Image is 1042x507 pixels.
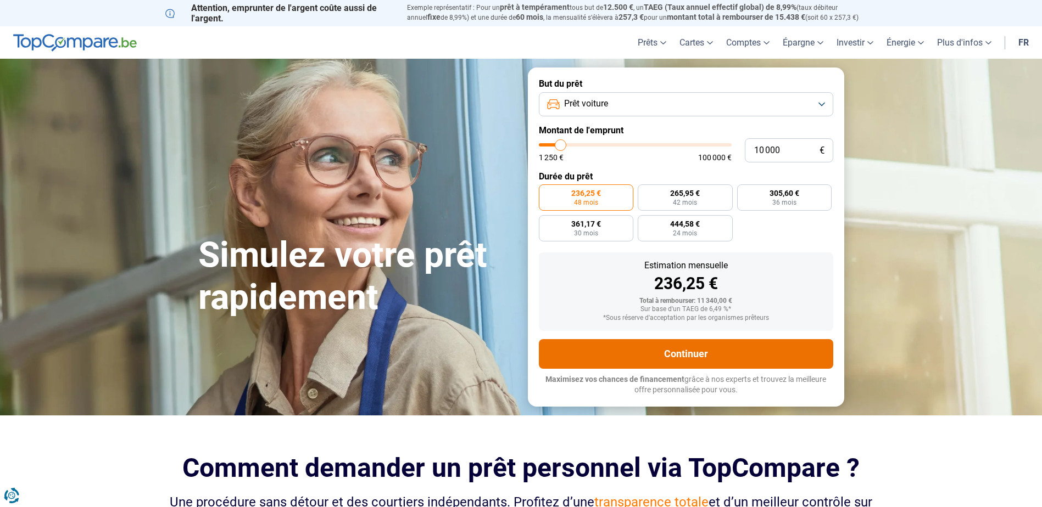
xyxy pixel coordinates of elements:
[539,154,564,161] span: 1 250 €
[776,26,830,59] a: Épargne
[670,189,700,197] span: 265,95 €
[539,171,833,182] label: Durée du prêt
[548,261,824,270] div: Estimation mensuelle
[165,3,394,24] p: Attention, emprunter de l'argent coûte aussi de l'argent.
[165,453,877,483] h2: Comment demander un prêt personnel via TopCompare ?
[545,375,684,384] span: Maximisez vos chances de financement
[539,339,833,369] button: Continuer
[930,26,998,59] a: Plus d'infos
[548,306,824,313] div: Sur base d'un TAEG de 6,49 %*
[772,199,796,206] span: 36 mois
[548,314,824,322] div: *Sous réserve d'acceptation par les organismes prêteurs
[820,146,824,155] span: €
[673,230,697,236] span: 24 mois
[539,374,833,396] p: grâce à nos experts et trouvez la meilleure offre personnalisée pour vous.
[603,3,633,12] span: 12.500 €
[673,26,720,59] a: Cartes
[698,154,732,161] span: 100 000 €
[571,189,601,197] span: 236,25 €
[539,92,833,116] button: Prêt voiture
[500,3,570,12] span: prêt à tempérament
[574,230,598,236] span: 30 mois
[539,125,833,136] label: Montant de l'emprunt
[427,13,441,21] span: fixe
[644,3,796,12] span: TAEG (Taux annuel effectif global) de 8,99%
[770,189,799,197] span: 305,60 €
[407,3,877,22] p: Exemple représentatif : Pour un tous but de , un (taux débiteur annuel de 8,99%) et une durée de ...
[564,98,608,110] span: Prêt voiture
[618,13,644,21] span: 257,3 €
[516,13,543,21] span: 60 mois
[548,275,824,292] div: 236,25 €
[1012,26,1035,59] a: fr
[720,26,776,59] a: Comptes
[631,26,673,59] a: Prêts
[198,234,515,319] h1: Simulez votre prêt rapidement
[574,199,598,206] span: 48 mois
[548,297,824,305] div: Total à rembourser: 11 340,00 €
[13,34,137,52] img: TopCompare
[670,220,700,228] span: 444,58 €
[673,199,697,206] span: 42 mois
[539,78,833,89] label: But du prêt
[571,220,601,228] span: 361,17 €
[830,26,880,59] a: Investir
[880,26,930,59] a: Énergie
[667,13,805,21] span: montant total à rembourser de 15.438 €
